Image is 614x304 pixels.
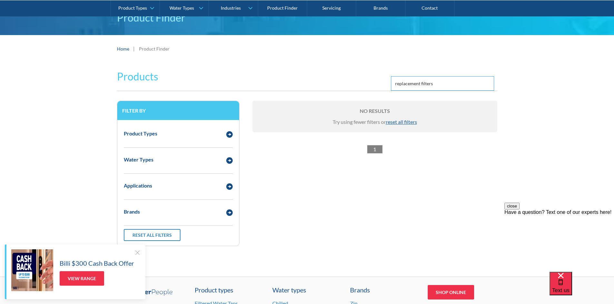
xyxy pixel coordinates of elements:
div: Water Types [170,5,194,11]
a: Home [117,45,129,52]
h3: Filter by [122,107,234,114]
div: Product Types [118,5,147,11]
h1: Product Finder [117,10,497,25]
div: Brands [124,208,140,216]
h2: Products [117,69,158,84]
iframe: podium webchat widget prompt [504,203,614,280]
div: Applications [124,182,152,189]
h6: No results [259,107,491,115]
div: Product Types [124,130,157,137]
form: Email Form 3 [6,62,608,262]
a: View Range [60,271,104,286]
a: Reset all filters [124,229,180,241]
div: Industries [221,5,241,11]
a: Water types [272,285,342,295]
a: 1 [367,145,383,153]
div: | [132,45,136,52]
input: Search by keyword [391,76,494,91]
iframe: podium webchat widget bubble [550,272,614,304]
img: Billi $300 Cash Back Offer [11,249,53,291]
span: reset all filters [386,119,417,125]
h5: Billi $300 Cash Back Offer [60,258,134,268]
div: List [252,145,497,153]
div: Product Finder [139,45,170,52]
div: Water Types [124,156,153,163]
a: Product types [195,285,264,295]
a: Shop Online [428,285,474,299]
div: Brands [350,285,420,295]
div: Try using fewer filters or [259,118,491,126]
